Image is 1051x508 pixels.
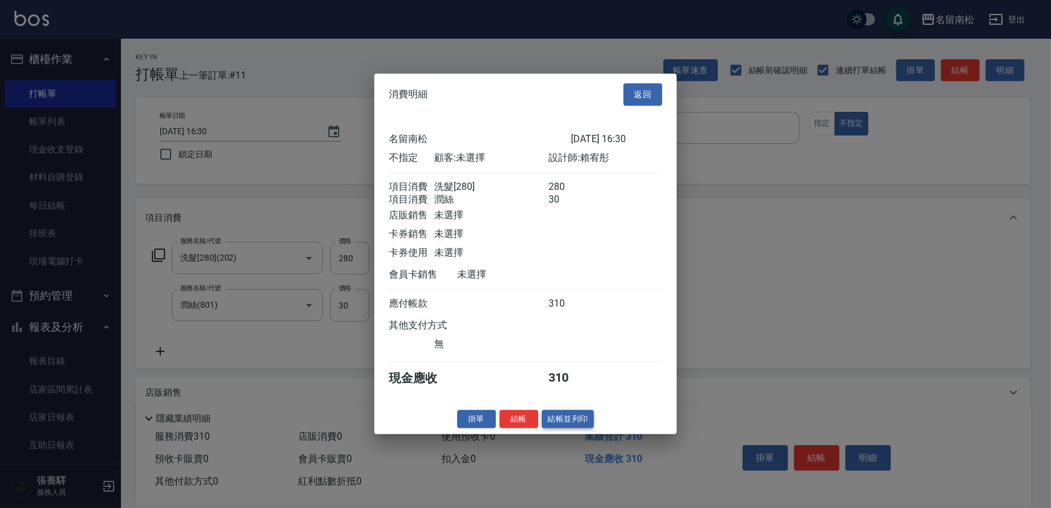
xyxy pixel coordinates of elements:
[548,297,594,310] div: 310
[434,227,548,240] div: 未選擇
[457,268,571,281] div: 未選擇
[389,297,434,310] div: 應付帳款
[542,409,594,428] button: 結帳並列印
[457,409,496,428] button: 掛單
[389,151,434,164] div: 不指定
[434,180,548,193] div: 洗髮[280]
[548,370,594,386] div: 310
[434,246,548,259] div: 未選擇
[389,246,434,259] div: 卡券使用
[389,132,571,145] div: 名留南松
[434,151,548,164] div: 顧客: 未選擇
[389,268,457,281] div: 會員卡銷售
[434,337,548,350] div: 無
[548,151,662,164] div: 設計師: 賴宥彤
[389,193,434,206] div: 項目消費
[434,209,548,221] div: 未選擇
[499,409,538,428] button: 結帳
[389,209,434,221] div: 店販銷售
[389,227,434,240] div: 卡券銷售
[548,180,594,193] div: 280
[623,83,662,106] button: 返回
[548,193,594,206] div: 30
[389,319,480,331] div: 其他支付方式
[389,370,457,386] div: 現金應收
[434,193,548,206] div: 潤絲
[571,132,662,145] div: [DATE] 16:30
[389,88,428,100] span: 消費明細
[389,180,434,193] div: 項目消費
